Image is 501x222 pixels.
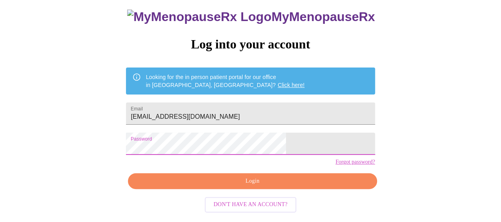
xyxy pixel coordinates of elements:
a: Don't have an account? [203,201,298,207]
img: MyMenopauseRx Logo [127,10,271,24]
h3: Log into your account [126,37,375,52]
h3: MyMenopauseRx [127,10,375,24]
button: Login [128,173,377,189]
a: Click here! [278,82,305,88]
span: Don't have an account? [213,200,288,210]
div: Looking for the in person patient portal for our office in [GEOGRAPHIC_DATA], [GEOGRAPHIC_DATA]? [146,70,305,92]
button: Don't have an account? [205,197,296,212]
a: Forgot password? [335,159,375,165]
span: Login [137,176,368,186]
